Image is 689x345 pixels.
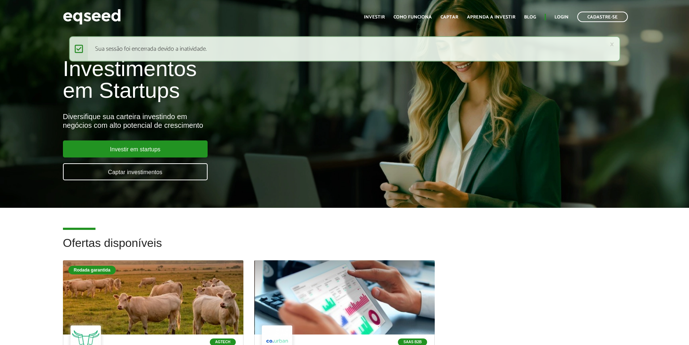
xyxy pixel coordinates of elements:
[63,163,208,180] a: Captar investimentos
[63,112,397,130] div: Diversifique sua carteira investindo em negócios com alto potencial de crescimento
[63,58,397,101] h1: Investimentos em Startups
[441,15,458,20] a: Captar
[364,15,385,20] a: Investir
[68,266,116,274] div: Rodada garantida
[577,12,628,22] a: Cadastre-se
[467,15,515,20] a: Aprenda a investir
[63,237,626,260] h2: Ofertas disponíveis
[524,15,536,20] a: Blog
[554,15,569,20] a: Login
[610,41,614,48] a: ×
[69,36,620,62] div: Sua sessão foi encerrada devido a inatividade.
[63,140,208,157] a: Investir em startups
[394,15,432,20] a: Como funciona
[63,7,121,26] img: EqSeed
